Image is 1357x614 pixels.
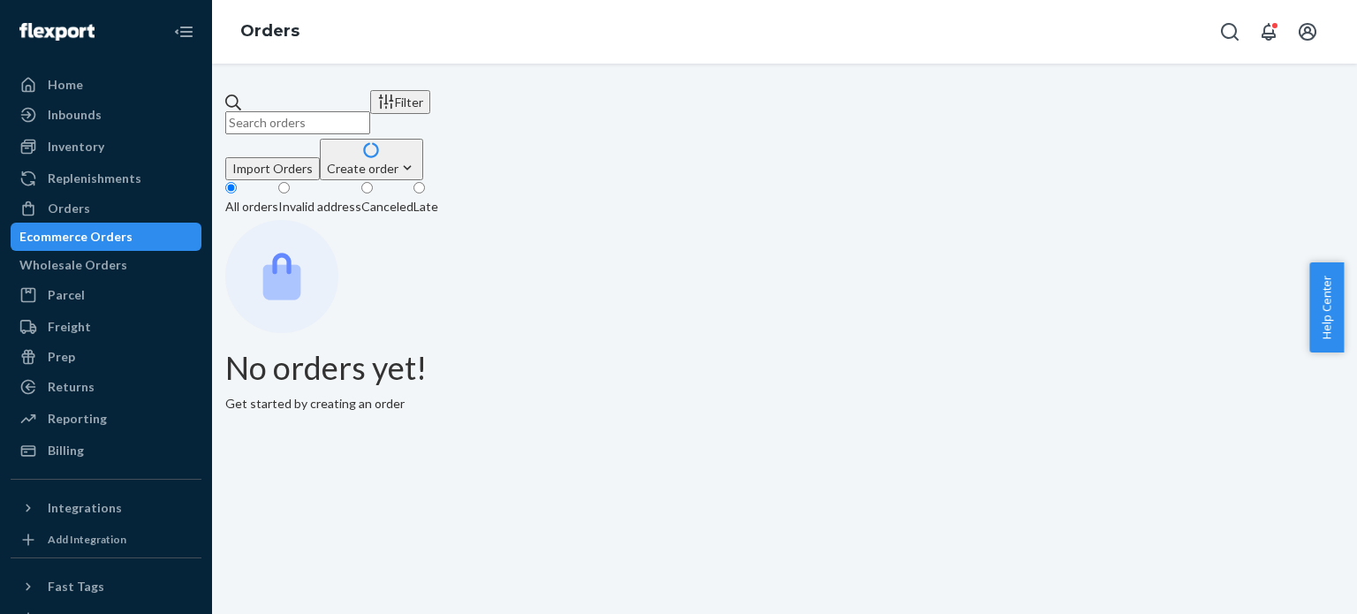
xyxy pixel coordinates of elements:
[48,442,84,459] div: Billing
[48,138,104,155] div: Inventory
[11,133,201,161] a: Inventory
[11,494,201,522] button: Integrations
[1309,262,1344,352] button: Help Center
[11,164,201,193] a: Replenishments
[11,281,201,309] a: Parcel
[413,198,438,216] div: Late
[11,194,201,223] a: Orders
[11,343,201,371] a: Prep
[1212,14,1247,49] button: Open Search Box
[240,21,299,41] a: Orders
[48,200,90,217] div: Orders
[48,286,85,304] div: Parcel
[11,405,201,433] a: Reporting
[377,93,423,111] div: Filter
[19,256,127,274] div: Wholesale Orders
[19,228,133,246] div: Ecommerce Orders
[225,182,237,193] input: All orders
[48,410,107,428] div: Reporting
[48,76,83,94] div: Home
[48,170,141,187] div: Replenishments
[19,23,95,41] img: Flexport logo
[370,90,430,114] button: Filter
[11,71,201,99] a: Home
[48,318,91,336] div: Freight
[48,378,95,396] div: Returns
[11,436,201,465] a: Billing
[11,223,201,251] a: Ecommerce Orders
[166,14,201,49] button: Close Navigation
[225,157,320,180] button: Import Orders
[11,251,201,279] a: Wholesale Orders
[225,220,338,333] img: Empty list
[11,529,201,550] a: Add Integration
[11,313,201,341] a: Freight
[225,198,278,216] div: All orders
[11,572,201,601] button: Fast Tags
[226,6,314,57] ol: breadcrumbs
[225,351,1344,386] h1: No orders yet!
[48,348,75,366] div: Prep
[361,182,373,193] input: Canceled
[278,182,290,193] input: Invalid address
[11,101,201,129] a: Inbounds
[225,111,370,134] input: Search orders
[361,198,413,216] div: Canceled
[1251,14,1286,49] button: Open notifications
[48,578,104,595] div: Fast Tags
[48,499,122,517] div: Integrations
[48,532,126,547] div: Add Integration
[1290,14,1325,49] button: Open account menu
[327,159,416,178] div: Create order
[278,198,361,216] div: Invalid address
[225,395,1344,413] p: Get started by creating an order
[11,373,201,401] a: Returns
[48,106,102,124] div: Inbounds
[413,182,425,193] input: Late
[320,139,423,180] button: Create order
